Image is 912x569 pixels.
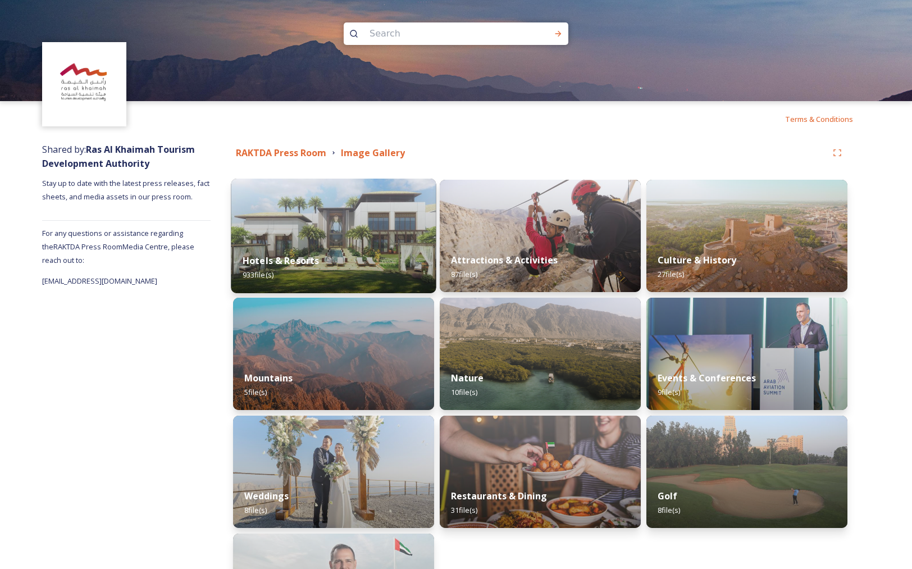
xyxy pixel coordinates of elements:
[451,372,484,384] strong: Nature
[42,143,195,170] span: Shared by:
[42,143,195,170] strong: Ras Al Khaimah Tourism Development Authority
[646,298,847,410] img: 43bc6a4b-b786-4d98-b8e1-b86026dad6a6.jpg
[785,112,870,126] a: Terms & Conditions
[243,270,273,280] span: 933 file(s)
[44,44,125,125] img: Logo_RAKTDA_RGB-01.png
[244,372,293,384] strong: Mountains
[658,254,736,266] strong: Culture & History
[440,298,641,410] img: f0db2a41-4a96-4f71-8a17-3ff40b09c344.jpg
[451,490,547,502] strong: Restaurants & Dining
[646,180,847,292] img: 45dfe8e7-8c4f-48e3-b92b-9b2a14aeffa1.jpg
[440,416,641,528] img: d36d2355-c23c-4ad7-81c7-64b1c23550e0.jpg
[440,180,641,292] img: 6b2c4cc9-34ae-45d0-992d-9f5eeab804f7.jpg
[451,505,477,515] span: 31 file(s)
[785,114,853,124] span: Terms & Conditions
[646,416,847,528] img: f466d538-3deb-466c-bcc7-2195f0191b25.jpg
[451,387,477,397] span: 10 file(s)
[658,505,680,515] span: 8 file(s)
[658,269,684,279] span: 27 file(s)
[42,276,157,286] span: [EMAIL_ADDRESS][DOMAIN_NAME]
[244,505,267,515] span: 8 file(s)
[233,416,434,528] img: c1cbaa8e-154c-4d4f-9379-c8e58e1c7ae4.jpg
[658,372,756,384] strong: Events & Conferences
[244,387,267,397] span: 5 file(s)
[42,178,211,202] span: Stay up to date with the latest press releases, fact sheets, and media assets in our press room.
[451,269,477,279] span: 87 file(s)
[42,228,194,265] span: For any questions or assistance regarding the RAKTDA Press Room Media Centre, please reach out to:
[658,490,677,502] strong: Golf
[243,254,320,267] strong: Hotels & Resorts
[236,147,326,159] strong: RAKTDA Press Room
[244,490,289,502] strong: Weddings
[341,147,405,159] strong: Image Gallery
[233,298,434,410] img: f4b44afd-84a5-42f8-a796-2dedbf2b50eb.jpg
[364,21,518,46] input: Search
[231,179,436,293] img: a622eb85-593b-49ea-86a1-be0a248398a8.jpg
[658,387,680,397] span: 9 file(s)
[451,254,558,266] strong: Attractions & Activities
